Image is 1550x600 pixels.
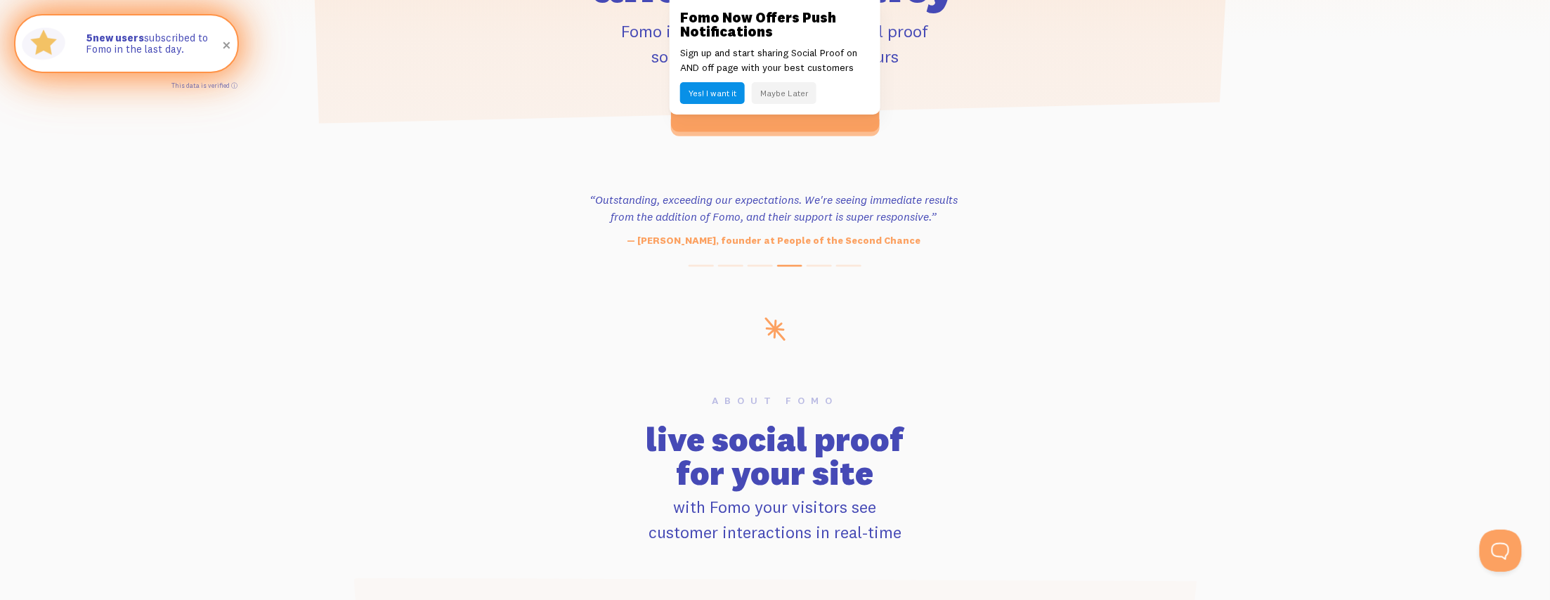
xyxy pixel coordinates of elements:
a: This data is verified ⓘ [171,81,237,89]
p: Sign up and start sharing Social Proof on AND off page with your best customers [680,46,870,75]
h3: “Outstanding, exceeding our expectations. We're seeing immediate results from the addition of Fom... [582,191,965,225]
h3: Fomo Now Offers Push Notifications [680,11,870,39]
p: subscribed to Fomo in the last day. [86,32,223,56]
p: — [PERSON_NAME], founder at People of the Second Chance [582,233,965,248]
p: Fomo is a simple, automated social proof solution for businesses like yours [450,18,1100,69]
iframe: Help Scout Beacon - Open [1480,530,1522,572]
p: with Fomo your visitors see customer interactions in real-time [334,494,1216,544]
img: Fomo [18,18,69,69]
button: Yes! I want it [680,82,745,104]
h6: About Fomo [334,396,1216,405]
strong: new users [86,31,144,44]
h2: live social proof for your site [334,422,1216,490]
span: 5 [86,32,93,44]
button: Maybe Later [752,82,816,104]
